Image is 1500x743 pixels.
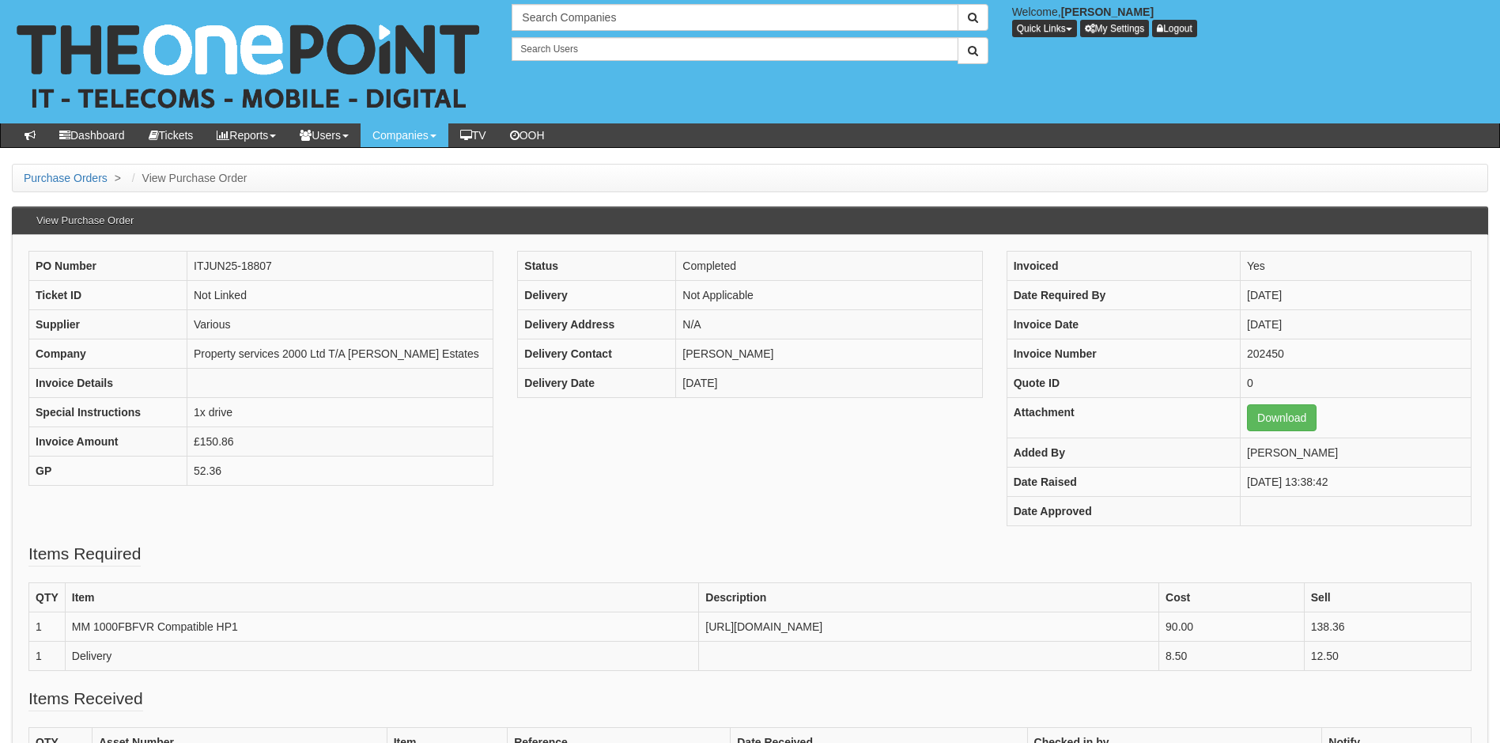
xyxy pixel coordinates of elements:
[187,339,493,369] td: Property services 2000 Ltd T/A [PERSON_NAME] Estates
[65,642,699,671] td: Delivery
[29,457,187,486] th: GP
[512,37,958,61] input: Search Users
[676,339,982,369] td: [PERSON_NAME]
[1007,339,1240,369] th: Invoice Number
[1241,310,1472,339] td: [DATE]
[676,252,982,281] td: Completed
[676,281,982,310] td: Not Applicable
[1000,4,1500,37] div: Welcome,
[29,427,187,457] th: Invoice Amount
[361,123,448,147] a: Companies
[1061,6,1154,18] b: [PERSON_NAME]
[111,172,125,184] span: >
[29,369,187,398] th: Invoice Details
[699,612,1159,642] td: [URL][DOMAIN_NAME]
[28,687,143,711] legend: Items Received
[29,583,66,612] th: QTY
[29,310,187,339] th: Supplier
[1241,369,1472,398] td: 0
[29,281,187,310] th: Ticket ID
[518,369,676,398] th: Delivery Date
[1152,20,1197,37] a: Logout
[1304,612,1471,642] td: 138.36
[65,612,699,642] td: MM 1000FBFVR Compatible HP1
[1007,369,1240,398] th: Quote ID
[676,369,982,398] td: [DATE]
[1080,20,1150,37] a: My Settings
[187,252,493,281] td: ITJUN25-18807
[128,170,247,186] li: View Purchase Order
[518,252,676,281] th: Status
[28,542,141,567] legend: Items Required
[1241,252,1472,281] td: Yes
[518,281,676,310] th: Delivery
[65,583,699,612] th: Item
[1304,642,1471,671] td: 12.50
[1007,252,1240,281] th: Invoiced
[137,123,206,147] a: Tickets
[1247,404,1317,431] a: Download
[676,310,982,339] td: N/A
[1007,398,1240,438] th: Attachment
[1007,497,1240,526] th: Date Approved
[29,398,187,427] th: Special Instructions
[29,252,187,281] th: PO Number
[29,642,66,671] td: 1
[187,281,493,310] td: Not Linked
[498,123,557,147] a: OOH
[1007,438,1240,468] th: Added By
[1159,612,1305,642] td: 90.00
[24,172,108,184] a: Purchase Orders
[29,612,66,642] td: 1
[518,310,676,339] th: Delivery Address
[1159,642,1305,671] td: 8.50
[699,583,1159,612] th: Description
[28,207,142,234] h3: View Purchase Order
[512,4,958,31] input: Search Companies
[1241,339,1472,369] td: 202450
[448,123,498,147] a: TV
[29,339,187,369] th: Company
[1241,281,1472,310] td: [DATE]
[1007,468,1240,497] th: Date Raised
[1241,468,1472,497] td: [DATE] 13:38:42
[518,339,676,369] th: Delivery Contact
[187,427,493,457] td: £150.86
[187,398,493,427] td: 1x drive
[187,457,493,486] td: 52.36
[1007,281,1240,310] th: Date Required By
[1012,20,1077,37] button: Quick Links
[47,123,137,147] a: Dashboard
[288,123,361,147] a: Users
[1007,310,1240,339] th: Invoice Date
[1159,583,1305,612] th: Cost
[1304,583,1471,612] th: Sell
[187,310,493,339] td: Various
[1241,438,1472,468] td: [PERSON_NAME]
[205,123,288,147] a: Reports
